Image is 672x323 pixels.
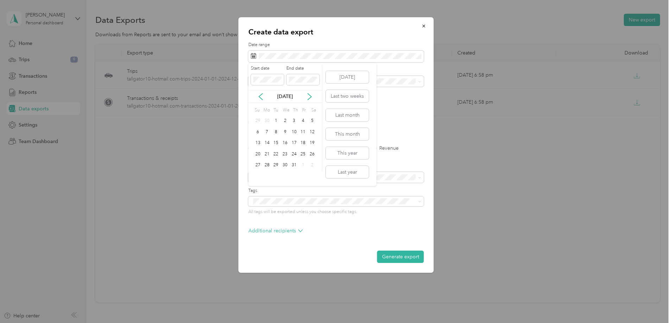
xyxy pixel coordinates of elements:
[299,161,308,170] div: 1
[280,161,290,170] div: 30
[290,161,299,170] div: 31
[253,139,262,148] div: 13
[271,150,280,159] div: 22
[308,161,317,170] div: 2
[308,139,317,148] div: 19
[290,139,299,148] div: 17
[286,65,319,72] label: End date
[262,128,272,136] div: 7
[299,128,308,136] div: 11
[262,105,270,115] div: Mo
[262,150,272,159] div: 21
[262,139,272,148] div: 14
[308,150,317,159] div: 26
[253,117,262,125] div: 29
[248,209,424,215] p: All tags will be exported unless you choose specific tags.
[253,105,260,115] div: Su
[253,161,262,170] div: 27
[326,128,369,140] button: This month
[308,128,317,136] div: 12
[310,105,317,115] div: Sa
[280,117,290,125] div: 2
[290,117,299,125] div: 3
[290,150,299,159] div: 24
[280,150,290,159] div: 23
[248,188,424,194] label: Tags
[272,105,279,115] div: Tu
[326,147,369,159] button: This year
[281,105,290,115] div: We
[248,42,424,48] label: Date range
[308,117,317,125] div: 5
[271,117,280,125] div: 1
[271,161,280,170] div: 29
[270,93,300,100] p: [DATE]
[299,139,308,148] div: 18
[248,27,424,37] p: Create data export
[271,128,280,136] div: 8
[372,146,399,151] label: Revenue
[280,128,290,136] div: 9
[253,128,262,136] div: 6
[326,71,369,83] button: [DATE]
[253,150,262,159] div: 20
[301,105,308,115] div: Fr
[299,150,308,159] div: 25
[326,109,369,121] button: Last month
[262,161,272,170] div: 28
[326,90,369,102] button: Last two weeks
[271,139,280,148] div: 15
[248,227,303,234] p: Additional recipients
[290,128,299,136] div: 10
[633,284,672,323] iframe: Everlance-gr Chat Button Frame
[280,139,290,148] div: 16
[299,117,308,125] div: 4
[326,166,369,178] button: Last year
[262,117,272,125] div: 30
[292,105,299,115] div: Th
[251,65,284,72] label: Start date
[377,251,424,263] button: Generate export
